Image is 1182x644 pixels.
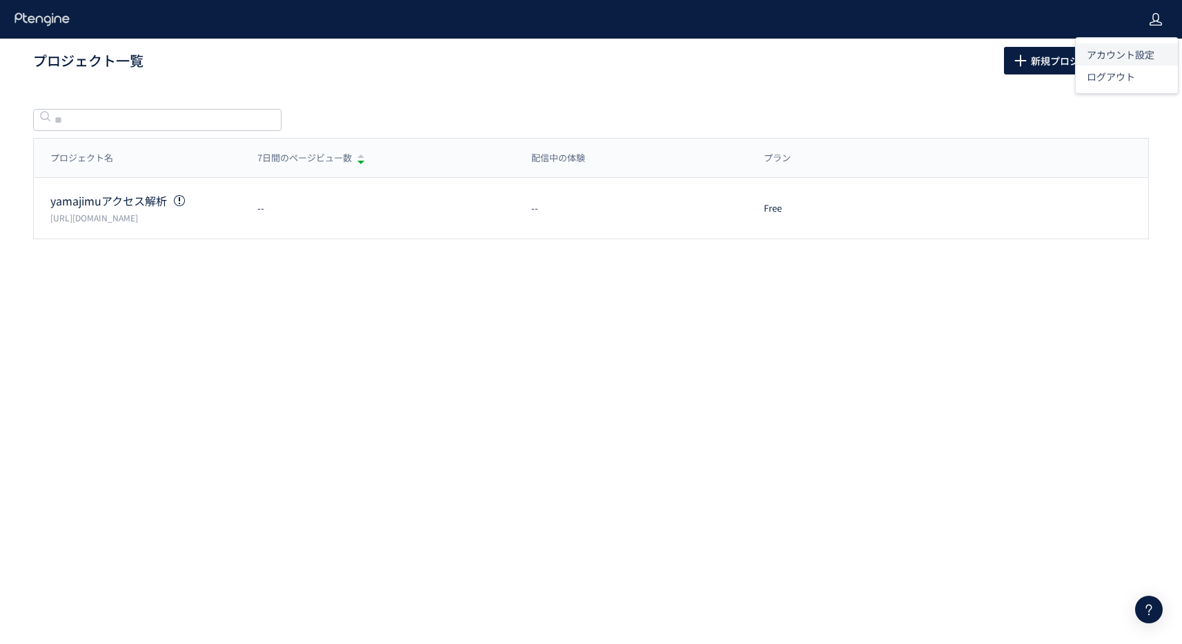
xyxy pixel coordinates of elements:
span: プロジェクト名 [50,152,113,165]
span: プラン [764,152,791,165]
span: 7日間のページビュー数 [257,152,352,165]
span: 配信中の体験 [531,152,585,165]
p: yamajimuアクセス解析 [50,193,241,209]
div: -- [241,202,515,215]
span: 新規プロジェクトを追加 [1031,47,1137,74]
span: アカウント設定 [1087,48,1154,61]
div: Free [747,202,941,215]
button: 新規プロジェクトを追加 [1004,47,1149,74]
p: http://sprockets.jp/#!/home [50,212,241,223]
span: ログアウト [1087,70,1135,83]
h1: プロジェクト一覧 [33,51,974,71]
div: -- [515,202,748,215]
